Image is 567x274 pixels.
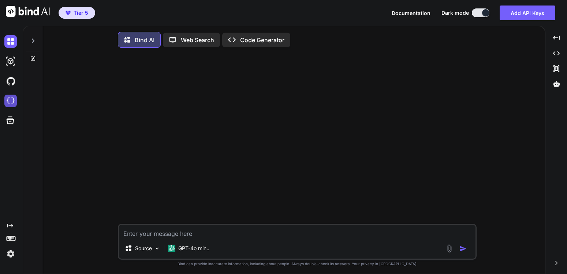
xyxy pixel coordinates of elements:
[168,245,175,252] img: GPT-4o mini
[4,55,17,67] img: darkAi-studio
[4,95,17,107] img: cloudideIcon
[445,244,454,253] img: attachment
[181,36,214,44] p: Web Search
[459,245,467,252] img: icon
[441,9,469,17] span: Dark mode
[118,261,477,267] p: Bind can provide inaccurate information, including about people. Always double-check its answers....
[154,245,160,252] img: Pick Models
[240,36,284,44] p: Code Generator
[392,9,430,17] button: Documentation
[66,11,71,15] img: premium
[4,75,17,87] img: githubDark
[6,6,50,17] img: Bind AI
[500,6,555,20] button: Add API Keys
[4,35,17,48] img: darkChat
[135,36,154,44] p: Bind AI
[135,245,152,252] p: Source
[59,7,95,19] button: premiumTier 5
[178,245,209,252] p: GPT-4o min..
[74,9,88,17] span: Tier 5
[4,248,17,260] img: settings
[392,10,430,16] span: Documentation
